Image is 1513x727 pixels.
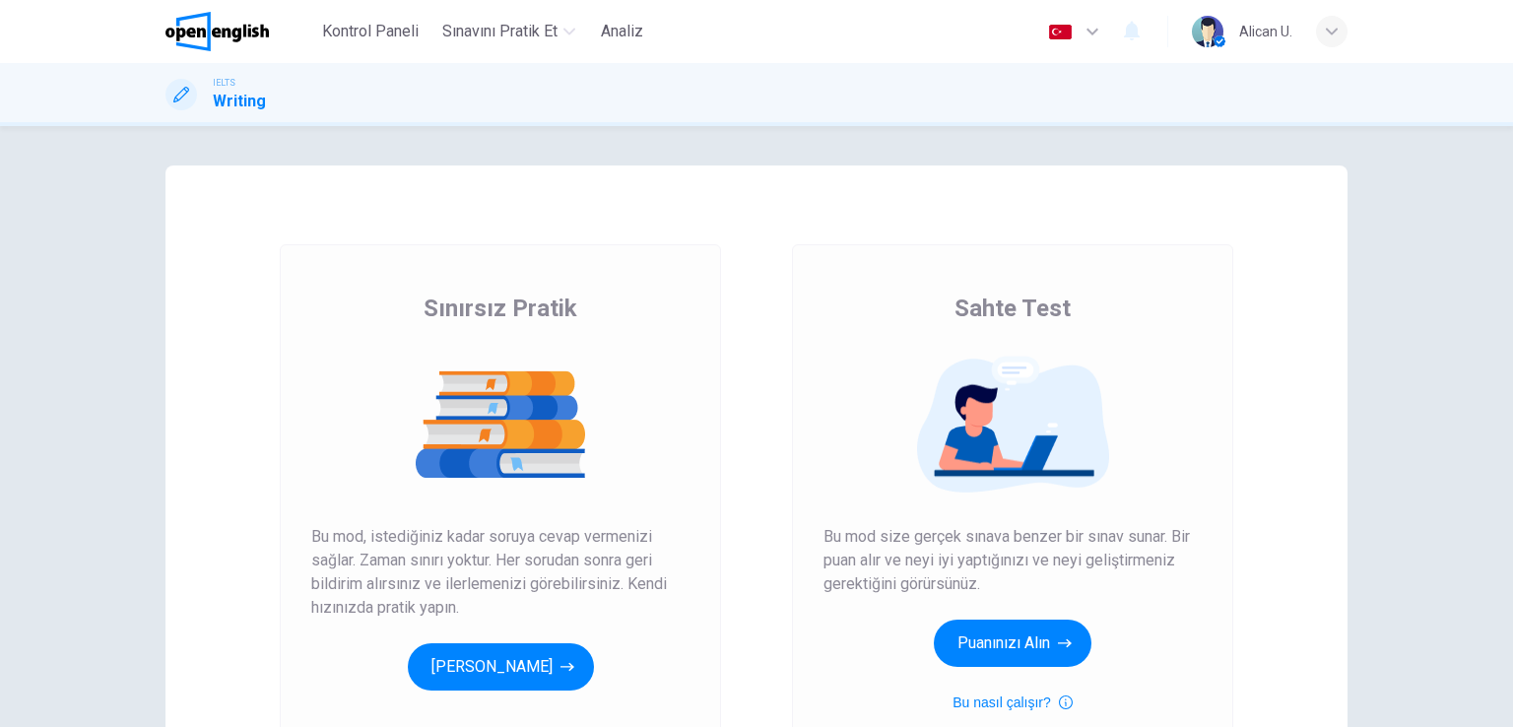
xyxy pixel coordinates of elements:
span: Bu mod, istediğiniz kadar soruya cevap vermenizi sağlar. Zaman sınırı yoktur. Her sorudan sonra g... [311,525,690,620]
img: Profile picture [1192,16,1223,47]
span: Sınırsız Pratik [424,293,577,324]
span: Analiz [601,20,643,43]
span: Bu mod size gerçek sınava benzer bir sınav sunar. Bir puan alır ve neyi iyi yaptığınızı ve neyi g... [823,525,1202,596]
span: Sınavını Pratik Et [442,20,558,43]
span: IELTS [213,76,235,90]
a: OpenEnglish logo [165,12,314,51]
span: Sahte Test [954,293,1071,324]
button: Sınavını Pratik Et [434,14,583,49]
button: Kontrol Paneli [314,14,427,49]
button: Bu nasıl çalışır? [953,691,1073,714]
h1: Writing [213,90,266,113]
button: Analiz [591,14,654,49]
img: tr [1048,25,1073,39]
span: Kontrol Paneli [322,20,419,43]
button: Puanınızı Alın [934,620,1091,667]
img: OpenEnglish logo [165,12,269,51]
button: [PERSON_NAME] [408,643,594,691]
div: Alican U. [1239,20,1292,43]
